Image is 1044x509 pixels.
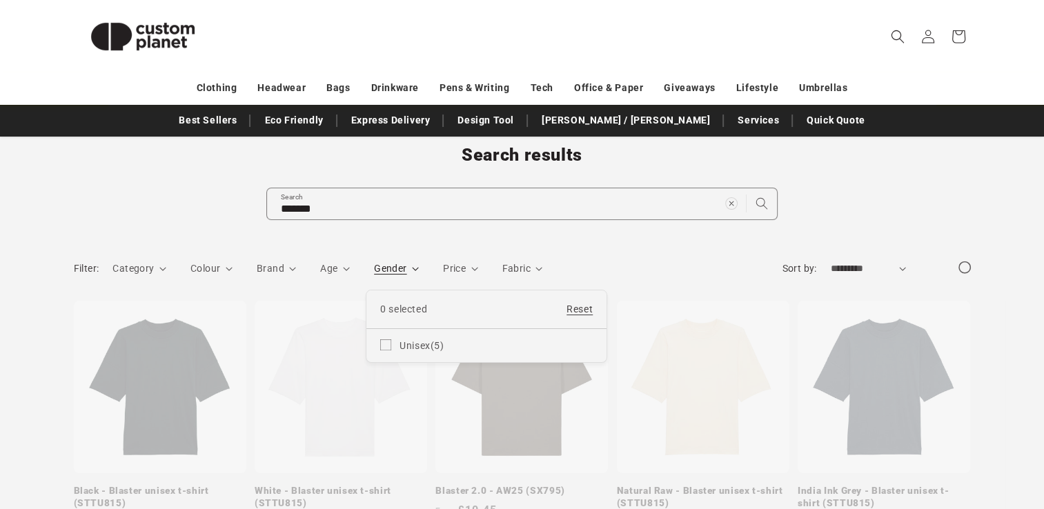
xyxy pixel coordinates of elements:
[257,108,330,132] a: Eco Friendly
[799,76,847,100] a: Umbrellas
[664,76,715,100] a: Giveaways
[567,301,593,318] a: Reset
[800,108,872,132] a: Quick Quote
[440,76,509,100] a: Pens & Writing
[535,108,717,132] a: [PERSON_NAME] / [PERSON_NAME]
[257,76,306,100] a: Headwear
[451,108,521,132] a: Design Tool
[400,340,431,351] span: Unisex
[530,76,553,100] a: Tech
[736,76,778,100] a: Lifestyle
[380,303,427,315] span: 0 selected
[172,108,244,132] a: Best Sellers
[975,443,1044,509] iframe: Chat Widget
[574,76,643,100] a: Office & Paper
[326,76,350,100] a: Bags
[371,76,419,100] a: Drinkware
[344,108,437,132] a: Express Delivery
[400,339,444,352] span: (5)
[74,6,212,68] img: Custom Planet
[374,261,419,276] summary: Gender (0 selected)
[197,76,237,100] a: Clothing
[883,21,913,52] summary: Search
[731,108,786,132] a: Services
